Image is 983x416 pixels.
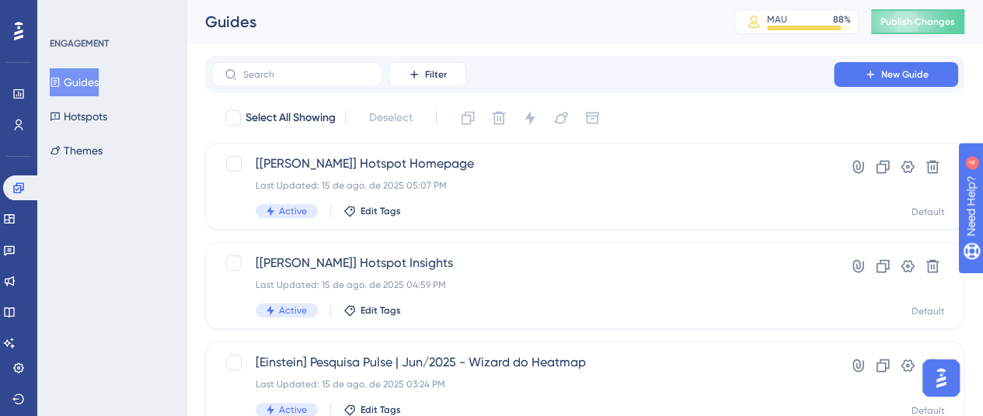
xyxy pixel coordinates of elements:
div: Default [912,206,945,218]
span: Publish Changes [880,16,955,28]
span: [[PERSON_NAME]] Hotspot Insights [256,254,790,272]
button: Guides [50,68,99,96]
button: Edit Tags [343,404,401,416]
div: 4 [108,8,113,20]
button: Themes [50,137,103,165]
span: Edit Tags [361,205,401,217]
input: Search [243,69,369,80]
span: Active [279,404,307,416]
div: Last Updated: 15 de ago. de 2025 05:07 PM [256,179,790,192]
span: [Einstein] Pesquisa Pulse | Jun/2025 - Wizard do Heatmap [256,353,790,372]
button: Hotspots [50,102,107,130]
div: Last Updated: 15 de ago. de 2025 03:24 PM [256,378,790,390]
div: ENGAGEMENT [50,37,109,50]
span: Select All Showing [246,109,336,127]
div: Guides [205,11,695,33]
span: Edit Tags [361,304,401,317]
div: Last Updated: 15 de ago. de 2025 04:59 PM [256,279,790,291]
span: Active [279,205,307,217]
span: Edit Tags [361,404,401,416]
button: Edit Tags [343,304,401,317]
iframe: UserGuiding AI Assistant Launcher [918,355,964,401]
div: Default [912,305,945,317]
span: Deselect [369,109,413,127]
button: New Guide [834,62,958,87]
div: MAU [767,13,787,26]
button: Deselect [355,104,427,132]
span: Filter [425,68,447,81]
span: Active [279,304,307,317]
button: Publish Changes [871,9,964,34]
span: Need Help? [37,4,97,23]
button: Edit Tags [343,205,401,217]
span: New Guide [881,68,929,81]
span: [[PERSON_NAME]] Hotspot Homepage [256,154,790,173]
button: Filter [389,62,466,87]
div: 88 % [833,13,851,26]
